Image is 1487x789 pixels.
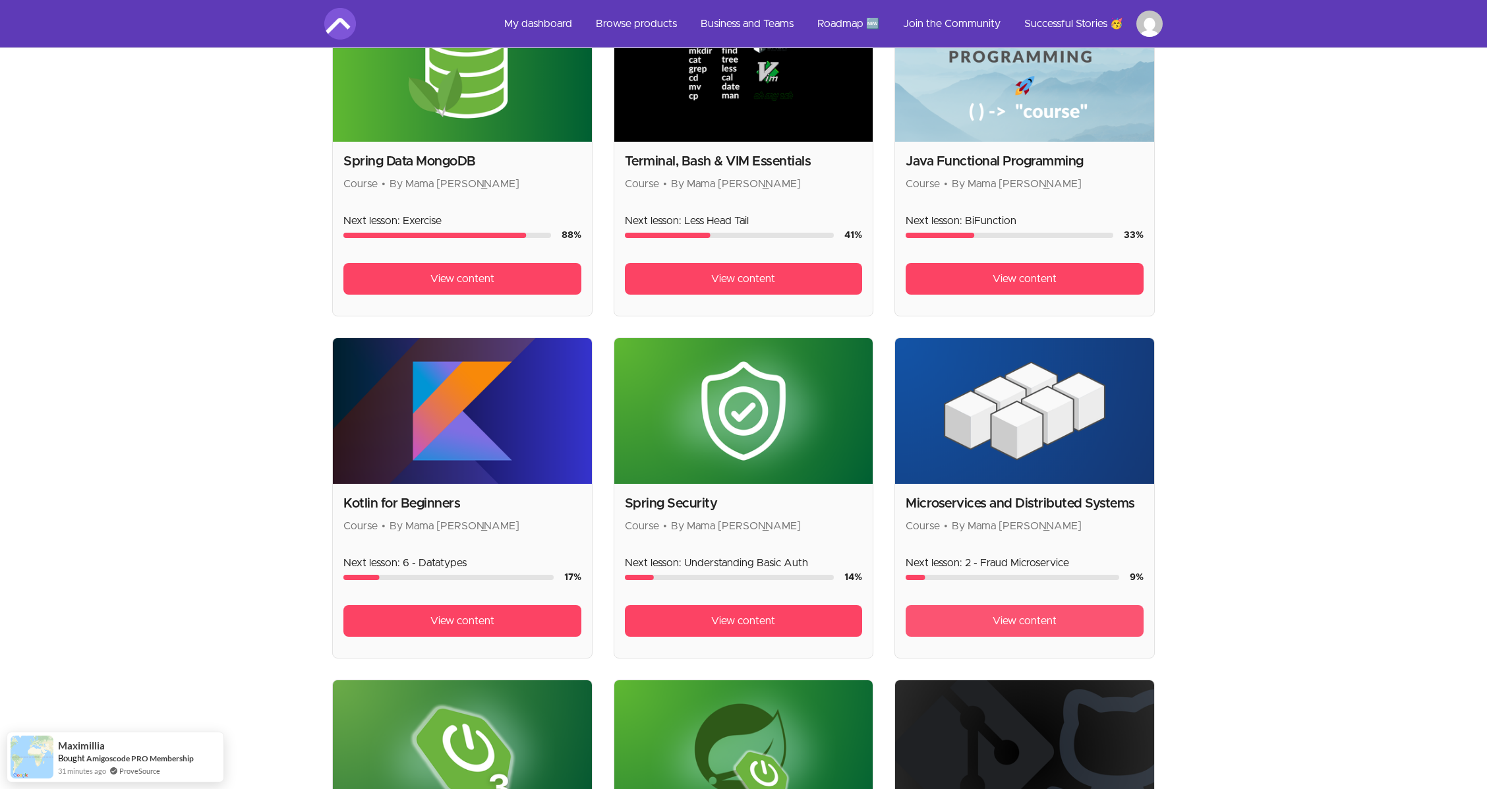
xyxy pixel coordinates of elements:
[625,152,863,171] h2: Terminal, Bash & VIM Essentials
[58,740,105,751] span: Maximillia
[625,521,659,531] span: Course
[58,765,106,776] span: 31 minutes ago
[711,271,775,287] span: View content
[430,613,494,629] span: View content
[895,338,1154,484] img: Product image for Microservices and Distributed Systems
[906,575,1119,580] div: Course progress
[562,231,581,240] span: 88 %
[690,8,804,40] a: Business and Teams
[625,263,863,295] a: View content
[944,521,948,531] span: •
[333,338,592,484] img: Product image for Kotlin for Beginners
[343,605,581,637] a: View content
[711,613,775,629] span: View content
[119,767,160,775] a: ProveSource
[430,271,494,287] span: View content
[906,213,1144,229] p: Next lesson: BiFunction
[585,8,687,40] a: Browse products
[671,521,801,531] span: By Mama [PERSON_NAME]
[324,8,356,40] img: Amigoscode logo
[343,494,581,513] h2: Kotlin for Beginners
[343,263,581,295] a: View content
[343,179,378,189] span: Course
[906,233,1113,238] div: Course progress
[1124,231,1144,240] span: 33 %
[494,8,1163,40] nav: Main
[663,179,667,189] span: •
[993,271,1057,287] span: View content
[11,736,53,778] img: provesource social proof notification image
[625,213,863,229] p: Next lesson: Less Head Tail
[993,613,1057,629] span: View content
[807,8,890,40] a: Roadmap 🆕
[343,521,378,531] span: Course
[343,555,581,571] p: Next lesson: 6 - Datatypes
[343,233,551,238] div: Course progress
[906,263,1144,295] a: View content
[564,573,581,582] span: 17 %
[625,233,834,238] div: Course progress
[390,521,519,531] span: By Mama [PERSON_NAME]
[382,179,386,189] span: •
[906,494,1144,513] h2: Microservices and Distributed Systems
[614,338,873,484] img: Product image for Spring Security
[343,575,554,580] div: Course progress
[494,8,583,40] a: My dashboard
[663,521,667,531] span: •
[952,521,1082,531] span: By Mama [PERSON_NAME]
[382,521,386,531] span: •
[906,521,940,531] span: Course
[944,179,948,189] span: •
[343,213,581,229] p: Next lesson: Exercise
[906,152,1144,171] h2: Java Functional Programming
[671,179,801,189] span: By Mama [PERSON_NAME]
[625,605,863,637] a: View content
[892,8,1011,40] a: Join the Community
[625,494,863,513] h2: Spring Security
[86,753,194,763] a: Amigoscode PRO Membership
[844,231,862,240] span: 41 %
[952,179,1082,189] span: By Mama [PERSON_NAME]
[390,179,519,189] span: By Mama [PERSON_NAME]
[1130,573,1144,582] span: 9 %
[1136,11,1163,37] img: Profile image for Ivaylo Dobrinov
[844,573,862,582] span: 14 %
[58,753,85,763] span: Bought
[906,179,940,189] span: Course
[625,575,834,580] div: Course progress
[1014,8,1134,40] a: Successful Stories 🥳
[906,555,1144,571] p: Next lesson: 2 - Fraud Microservice
[625,179,659,189] span: Course
[625,555,863,571] p: Next lesson: Understanding Basic Auth
[343,152,581,171] h2: Spring Data MongoDB
[906,605,1144,637] a: View content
